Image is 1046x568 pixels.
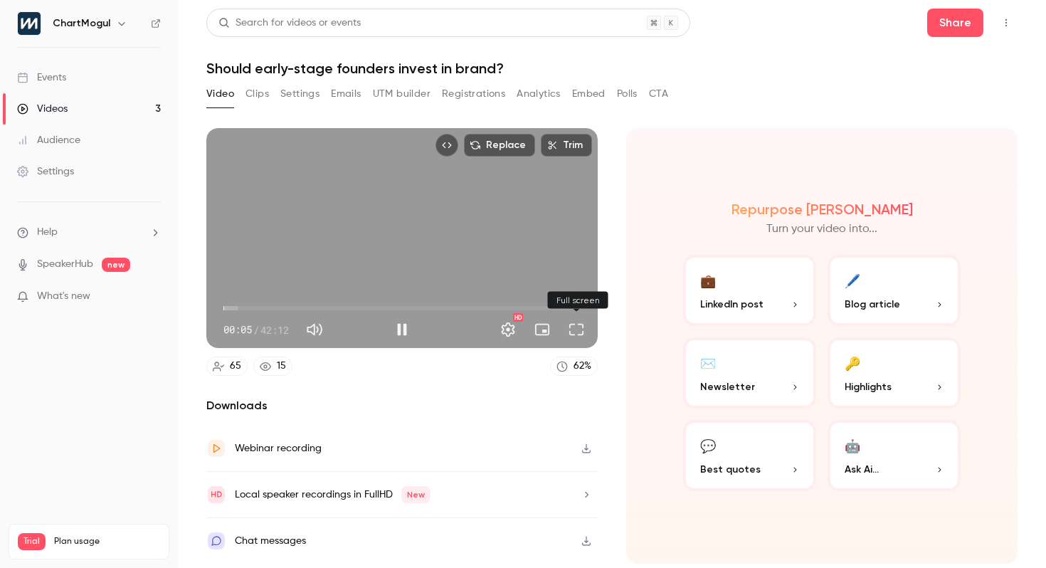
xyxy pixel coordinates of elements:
[517,83,561,105] button: Analytics
[494,315,522,344] button: Settings
[995,11,1018,34] button: Top Bar Actions
[17,164,74,179] div: Settings
[245,83,269,105] button: Clips
[927,9,983,37] button: Share
[17,70,66,85] div: Events
[280,83,319,105] button: Settings
[828,337,961,409] button: 🔑Highlights
[277,359,286,374] div: 15
[828,420,961,491] button: 🤖Ask Ai...
[230,359,241,374] div: 65
[235,532,306,549] div: Chat messages
[574,359,591,374] div: 62 %
[223,322,289,337] div: 00:05
[235,486,430,503] div: Local speaker recordings in FullHD
[548,292,608,309] div: Full screen
[331,83,361,105] button: Emails
[206,60,1018,77] h1: Should early-stage founders invest in brand?
[17,133,80,147] div: Audience
[218,16,361,31] div: Search for videos or events
[828,255,961,326] button: 🖊️Blog article
[37,289,90,304] span: What's new
[442,83,505,105] button: Registrations
[18,533,46,550] span: Trial
[845,352,860,374] div: 🔑
[700,462,761,477] span: Best quotes
[683,420,816,491] button: 💬Best quotes
[388,315,416,344] button: Pause
[102,258,130,272] span: new
[513,313,523,322] div: HD
[17,102,68,116] div: Videos
[550,357,598,376] a: 62%
[464,134,535,157] button: Replace
[617,83,638,105] button: Polls
[37,225,58,240] span: Help
[649,83,668,105] button: CTA
[700,379,755,394] span: Newsletter
[541,134,592,157] button: Trim
[253,322,259,337] span: /
[54,536,160,547] span: Plan usage
[401,486,430,503] span: New
[18,12,41,35] img: ChartMogul
[845,297,900,312] span: Blog article
[373,83,430,105] button: UTM builder
[845,269,860,291] div: 🖊️
[253,357,292,376] a: 15
[845,434,860,456] div: 🤖
[37,257,93,272] a: SpeakerHub
[206,357,248,376] a: 65
[435,134,458,157] button: Embed video
[528,315,556,344] button: Turn on miniplayer
[53,16,110,31] h6: ChartMogul
[700,352,716,374] div: ✉️
[700,269,716,291] div: 💼
[206,83,234,105] button: Video
[845,379,892,394] span: Highlights
[700,297,764,312] span: LinkedIn post
[17,225,161,240] li: help-dropdown-opener
[300,315,329,344] button: Mute
[683,255,816,326] button: 💼LinkedIn post
[562,315,591,344] button: Full screen
[700,434,716,456] div: 💬
[845,462,879,477] span: Ask Ai...
[572,83,606,105] button: Embed
[731,201,913,218] h2: Repurpose [PERSON_NAME]
[766,221,877,238] p: Turn your video into...
[235,440,322,457] div: Webinar recording
[206,397,598,414] h2: Downloads
[683,337,816,409] button: ✉️Newsletter
[260,322,289,337] span: 42:12
[223,322,252,337] span: 00:05
[144,290,161,303] iframe: Noticeable Trigger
